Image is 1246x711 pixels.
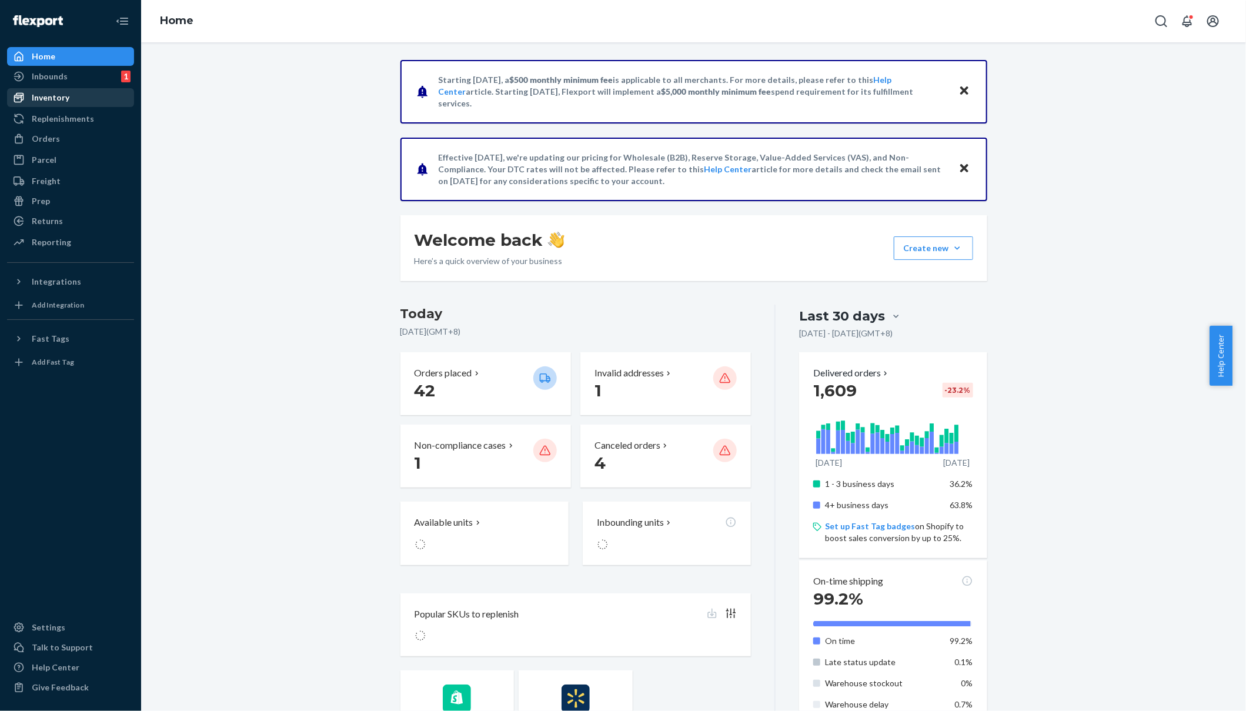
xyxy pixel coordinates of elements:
[400,425,571,488] button: Non-compliance cases 1
[825,656,941,668] p: Late status update
[957,83,972,100] button: Close
[594,453,606,473] span: 4
[1150,9,1173,33] button: Open Search Box
[32,622,65,633] div: Settings
[957,161,972,178] button: Close
[955,657,973,667] span: 0.1%
[7,172,134,191] a: Freight
[111,9,134,33] button: Close Navigation
[7,353,134,372] a: Add Fast Tag
[1175,9,1199,33] button: Open notifications
[799,307,885,325] div: Last 30 days
[7,109,134,128] a: Replenishments
[32,195,50,207] div: Prep
[594,439,660,452] p: Canceled orders
[825,499,941,511] p: 4+ business days
[32,51,55,62] div: Home
[704,164,752,174] a: Help Center
[160,14,193,27] a: Home
[825,635,941,647] p: On time
[7,618,134,637] a: Settings
[415,255,564,267] p: Here’s a quick overview of your business
[7,296,134,315] a: Add Integration
[825,521,915,531] a: Set up Fast Tag badges
[510,75,613,85] span: $500 monthly minimum fee
[597,516,664,529] p: Inbounding units
[943,457,970,469] p: [DATE]
[32,113,94,125] div: Replenishments
[7,88,134,107] a: Inventory
[7,658,134,677] a: Help Center
[32,215,63,227] div: Returns
[439,74,947,109] p: Starting [DATE], a is applicable to all merchants. For more details, please refer to this article...
[825,478,941,490] p: 1 - 3 business days
[950,479,973,489] span: 36.2%
[32,642,93,653] div: Talk to Support
[813,575,883,588] p: On-time shipping
[825,677,941,689] p: Warehouse stockout
[32,333,69,345] div: Fast Tags
[415,453,422,473] span: 1
[400,502,569,565] button: Available units
[7,638,134,657] a: Talk to Support
[32,154,56,166] div: Parcel
[894,236,973,260] button: Create new
[32,662,79,673] div: Help Center
[32,682,89,693] div: Give Feedback
[1201,9,1225,33] button: Open account menu
[813,380,857,400] span: 1,609
[151,4,203,38] ol: breadcrumbs
[825,699,941,710] p: Warehouse delay
[32,92,69,104] div: Inventory
[7,272,134,291] button: Integrations
[7,678,134,697] button: Give Feedback
[813,366,890,380] button: Delivered orders
[400,326,751,338] p: [DATE] ( GMT+8 )
[950,636,973,646] span: 99.2%
[32,357,74,367] div: Add Fast Tag
[7,233,134,252] a: Reporting
[400,305,751,323] h3: Today
[7,129,134,148] a: Orders
[121,71,131,82] div: 1
[32,71,68,82] div: Inbounds
[7,151,134,169] a: Parcel
[961,678,973,688] span: 0%
[955,699,973,709] span: 0.7%
[7,212,134,231] a: Returns
[594,366,664,380] p: Invalid addresses
[439,152,947,187] p: Effective [DATE], we're updating our pricing for Wholesale (B2B), Reserve Storage, Value-Added Se...
[813,589,863,609] span: 99.2%
[415,607,519,621] p: Popular SKUs to replenish
[594,380,602,400] span: 1
[943,383,973,398] div: -23.2 %
[950,500,973,510] span: 63.8%
[580,352,751,415] button: Invalid addresses 1
[415,380,436,400] span: 42
[415,439,506,452] p: Non-compliance cases
[1210,326,1232,386] button: Help Center
[7,47,134,66] a: Home
[7,329,134,348] button: Fast Tags
[415,516,473,529] p: Available units
[13,15,63,27] img: Flexport logo
[583,502,751,565] button: Inbounding units
[799,328,893,339] p: [DATE] - [DATE] ( GMT+8 )
[662,86,771,96] span: $5,000 monthly minimum fee
[32,133,60,145] div: Orders
[32,300,84,310] div: Add Integration
[816,457,842,469] p: [DATE]
[400,352,571,415] button: Orders placed 42
[580,425,751,488] button: Canceled orders 4
[32,236,71,248] div: Reporting
[415,229,564,251] h1: Welcome back
[7,67,134,86] a: Inbounds1
[32,276,81,288] div: Integrations
[7,192,134,211] a: Prep
[415,366,472,380] p: Orders placed
[825,520,973,544] p: on Shopify to boost sales conversion by up to 25%.
[32,175,61,187] div: Freight
[548,232,564,248] img: hand-wave emoji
